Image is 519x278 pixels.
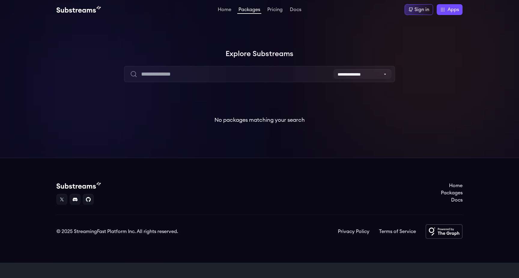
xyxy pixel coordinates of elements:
[289,7,302,13] a: Docs
[338,228,369,235] a: Privacy Policy
[56,6,101,13] img: Substream's logo
[56,182,101,189] img: Substream's logo
[379,228,416,235] a: Terms of Service
[441,182,463,189] a: Home
[414,6,429,13] div: Sign in
[237,7,261,14] a: Packages
[266,7,284,13] a: Pricing
[441,196,463,204] a: Docs
[405,4,433,15] a: Sign in
[56,48,463,60] h1: Explore Substreams
[426,224,463,239] img: Powered by The Graph
[56,228,178,235] div: © 2025 StreamingFast Platform Inc. All rights reserved.
[214,116,305,124] p: No packages matching your search
[217,7,232,13] a: Home
[441,189,463,196] a: Packages
[448,6,459,13] span: Apps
